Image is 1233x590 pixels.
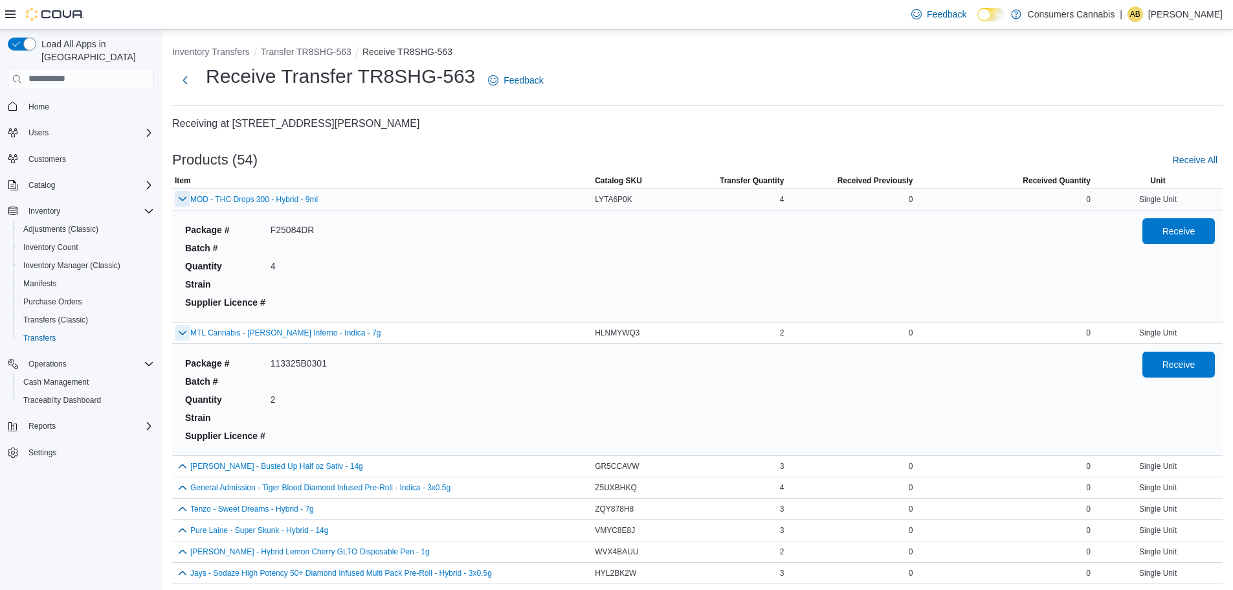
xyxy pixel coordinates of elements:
span: Cash Management [23,377,89,387]
span: 3 [780,461,784,471]
a: Feedback [906,1,972,27]
span: HYL2BK2W [595,568,636,578]
div: Single Unit [1093,480,1223,495]
div: 0 [915,325,1093,341]
button: Item [172,173,592,188]
span: Feedback [927,8,966,21]
span: Transfers (Classic) [18,312,154,328]
button: Unit [1093,173,1223,188]
span: Transfer Quantity [720,176,784,186]
a: Transfers [18,330,61,346]
span: 3 [780,504,784,514]
span: Manifests [18,276,154,291]
button: [PERSON_NAME] - Hybrid Lemon Cherry GLTO Disposable Pen - 1g [190,547,430,556]
button: Transfers (Classic) [13,311,159,329]
div: 0 [915,459,1093,474]
span: Item [175,176,191,186]
button: Cash Management [13,373,159,391]
span: Receive [1162,225,1195,238]
span: 4 [780,482,784,493]
div: Single Unit [1093,459,1223,474]
button: Traceabilty Dashboard [13,391,159,409]
a: Inventory Count [18,240,83,255]
span: 0 [909,194,913,205]
span: VMYC8E8J [595,525,635,536]
span: Traceabilty Dashboard [23,395,101,405]
span: Users [28,128,49,138]
span: Receive [1162,358,1195,371]
button: [PERSON_NAME] - Busted Up Half oz Sativ - 14g [190,462,363,471]
span: Reports [23,418,154,434]
span: Operations [23,356,154,372]
dd: F25084DR [271,223,315,236]
button: MOD - THC Drops 300 - Hybrid - 9ml [190,195,318,204]
span: Transfers (Classic) [23,315,88,325]
dd: 2 [271,393,327,406]
span: Users [23,125,154,141]
span: Home [23,98,154,115]
a: Cash Management [18,374,94,390]
button: Adjustments (Classic) [13,220,159,238]
span: Inventory Manager (Classic) [23,260,120,271]
button: General Admission - Tiger Blood Diamond Infused Pre-Roll - Indica - 3x0.5g [190,483,450,492]
div: Single Unit [1093,523,1223,538]
button: Inventory [3,202,159,220]
button: Reports [3,417,159,435]
button: Transfer Quantity [676,173,786,188]
span: Transfers [23,333,56,343]
span: WVX4BAUU [595,547,638,557]
p: Consumers Cannabis [1028,6,1115,22]
h4: Receiving at [STREET_ADDRESS][PERSON_NAME] [172,116,1223,131]
p: [PERSON_NAME] [1148,6,1223,22]
span: Catalog [23,177,154,193]
div: Single Unit [1093,544,1223,560]
span: Catalog SKU [595,176,642,186]
button: MTL Cannabis - [PERSON_NAME] Inferno - Indica - 7g [190,328,381,337]
a: Inventory Manager (Classic) [18,258,126,273]
span: Cash Management [18,374,154,390]
span: Inventory Manager (Classic) [18,258,154,273]
dt: Strain [185,411,265,424]
span: Adjustments (Classic) [23,224,98,234]
span: Inventory Count [23,242,78,253]
span: Settings [28,448,56,458]
span: Feedback [504,74,543,87]
dt: Batch # [185,242,265,255]
dt: Strain [185,278,265,291]
button: Received Quantity [915,173,1093,188]
span: Settings [23,444,154,460]
dt: Package # [185,223,265,236]
button: Operations [3,355,159,373]
p: | [1120,6,1122,22]
dd: 113325B0301 [271,357,327,370]
span: Adjustments (Classic) [18,221,154,237]
a: Customers [23,152,71,167]
span: Operations [28,359,67,369]
dt: Supplier Licence # [185,429,265,442]
a: Feedback [483,67,548,93]
button: Reports [23,418,61,434]
button: Receive [1142,352,1215,378]
span: 0 [909,547,913,557]
a: Traceabilty Dashboard [18,392,106,408]
span: 3 [780,525,784,536]
button: Users [3,124,159,142]
div: Alyssa Bertani [1127,6,1143,22]
span: 2 [780,547,784,557]
span: HLNMYWQ3 [595,328,639,338]
span: Transfers [18,330,154,346]
div: Single Unit [1093,192,1223,207]
button: Inventory Count [13,238,159,256]
span: 4 [780,194,784,205]
span: Purchase Orders [18,294,154,310]
button: Inventory [23,203,65,219]
button: Receive All [1168,147,1223,173]
span: Traceabilty Dashboard [18,392,154,408]
div: 0 [915,501,1093,517]
div: 0 [915,480,1093,495]
button: Catalog SKU [592,173,676,188]
a: Home [23,99,54,115]
div: 0 [915,192,1093,207]
dt: Package # [185,357,265,370]
button: Pure Laine - Super Skunk - Hybrid - 14g [190,526,328,535]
